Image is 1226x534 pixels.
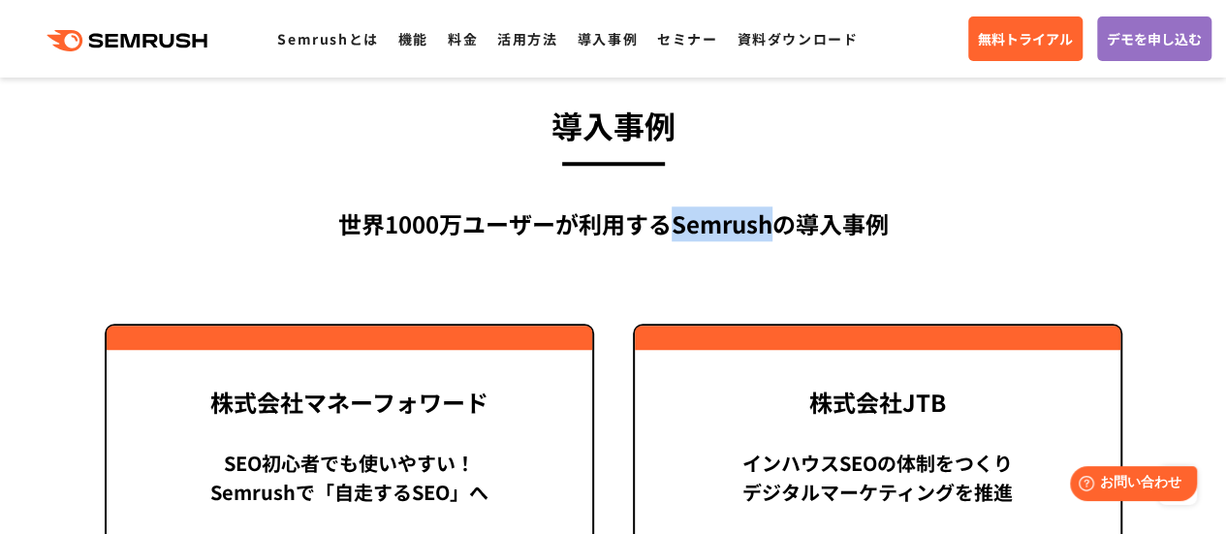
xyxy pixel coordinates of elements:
[105,206,1122,241] div: 世界1000万ユーザーが利用する Semrushの導入事例
[737,29,858,48] a: 資料ダウンロード
[136,449,563,507] div: SEO初心者でも使いやすい！ Semrushで「自走するSEO」へ
[277,29,378,48] a: Semrushとは
[664,449,1091,507] div: インハウスSEOの体制をつくり デジタルマーケティングを推進
[105,99,1122,151] h3: 導入事例
[398,29,428,48] a: 機能
[497,29,557,48] a: 活用方法
[657,29,717,48] a: セミナー
[578,29,638,48] a: 導入事例
[1053,458,1205,513] iframe: Help widget launcher
[968,16,1083,61] a: 無料トライアル
[448,29,478,48] a: 料金
[978,28,1073,49] span: 無料トライアル
[1107,28,1202,49] span: デモを申し込む
[136,388,563,417] div: 株式会社マネーフォワード
[664,388,1091,417] div: 株式会社JTB
[1097,16,1211,61] a: デモを申し込む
